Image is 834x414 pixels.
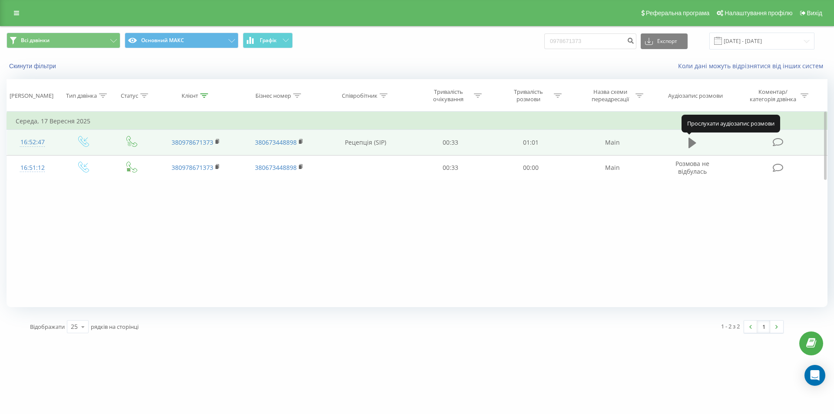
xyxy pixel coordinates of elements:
td: 00:33 [410,130,490,155]
div: Тривалість розмови [505,88,552,103]
span: Всі дзвінки [21,37,50,44]
button: Основний МАКС [125,33,238,48]
div: Прослухати аудіозапис розмови [682,115,780,132]
span: Налаштування профілю [725,10,792,17]
div: Співробітник [342,92,377,99]
div: Клієнт [182,92,198,99]
span: Графік [260,37,277,43]
a: 380673448898 [255,163,297,172]
a: 380978671373 [172,163,213,172]
div: [PERSON_NAME] [10,92,53,99]
td: Main [571,155,654,180]
div: Коментар/категорія дзвінка [748,88,798,103]
div: Статус [121,92,138,99]
td: Main [571,130,654,155]
div: Назва схеми переадресації [587,88,633,103]
input: Пошук за номером [544,33,636,49]
div: 1 - 2 з 2 [721,322,740,331]
div: Open Intercom Messenger [804,365,825,386]
span: Реферальна програма [646,10,710,17]
button: Всі дзвінки [7,33,120,48]
div: 16:51:12 [16,159,50,176]
a: Коли дані можуть відрізнятися вiд інших систем [678,62,827,70]
div: 25 [71,322,78,331]
td: 00:00 [490,155,570,180]
div: Тривалість очікування [425,88,472,103]
td: Середа, 17 Вересня 2025 [7,113,827,130]
div: Аудіозапис розмови [668,92,723,99]
a: 1 [757,321,770,333]
span: рядків на сторінці [91,323,139,331]
span: Відображати [30,323,65,331]
a: 380978671373 [172,138,213,146]
div: Тип дзвінка [66,92,97,99]
span: Вихід [807,10,822,17]
div: 16:52:47 [16,134,50,151]
div: Бізнес номер [255,92,291,99]
a: 380673448898 [255,138,297,146]
td: Рецепція (SIP) [321,130,410,155]
td: 00:33 [410,155,490,180]
span: Розмова не відбулась [675,159,709,176]
button: Скинути фільтри [7,62,60,70]
button: Графік [243,33,293,48]
button: Експорт [641,33,688,49]
td: 01:01 [490,130,570,155]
